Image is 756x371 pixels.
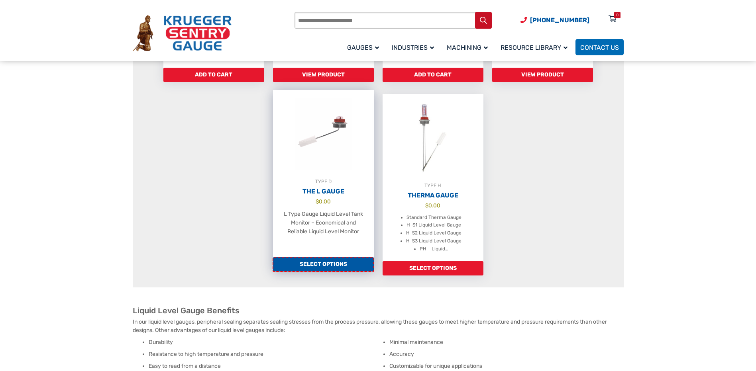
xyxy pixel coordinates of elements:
[406,214,461,222] li: Standard Therma Gauge
[580,44,619,51] span: Contact Us
[406,229,461,237] li: H-S2 Liquid Level Gauge
[383,182,483,189] div: TYPE H
[383,261,483,275] a: Add to cart: “Therma Gauge”
[281,210,366,236] p: L Type Gauge Liquid Level Tank Monitor – Economical and Reliable Liquid Level Monitor
[392,44,434,51] span: Industries
[273,187,374,195] h2: The L Gauge
[383,94,483,261] a: TYPE HTherma Gauge $0.00 Standard Therma Gauge H-S1 Liquid Level Gauge H-S2 Liquid Level Gauge H-...
[389,362,624,370] li: Customizable for unique applications
[425,202,440,209] bdi: 0.00
[273,178,374,185] div: TYPE D
[442,38,496,57] a: Machining
[520,15,589,25] a: Phone Number (920) 434-8860
[347,44,379,51] span: Gauges
[273,90,374,178] img: The L Gauge
[383,94,483,182] img: Therma Gauge
[616,12,619,18] div: 0
[273,90,374,257] a: TYPE DThe L Gauge $0.00 L Type Gauge Liquid Level Tank Monitor – Economical and Reliable Liquid L...
[383,68,483,82] a: Add to cart: “PVG”
[133,318,624,334] p: In our liquid level gauges, peripheral sealing separates sealing stresses from the process pressu...
[496,38,575,57] a: Resource Library
[273,68,374,82] a: Read more about “GFK Gauge”
[273,257,374,271] a: Add to cart: “The L Gauge”
[389,350,624,358] li: Accuracy
[501,44,567,51] span: Resource Library
[389,338,624,346] li: Minimal maintenance
[163,68,264,82] a: Add to cart: “Float-P1.5”
[530,16,589,24] span: [PHONE_NUMBER]
[316,198,331,205] bdi: 0.00
[406,237,461,245] li: H-S3 Liquid Level Gauge
[316,198,319,205] span: $
[447,44,488,51] span: Machining
[420,245,448,253] li: PH – Liquid…
[133,15,232,52] img: Krueger Sentry Gauge
[387,38,442,57] a: Industries
[149,338,383,346] li: Durability
[492,68,593,82] a: Read more about “Remote Reading Gauge”
[406,221,461,229] li: H-S1 Liquid Level Gauge
[383,191,483,199] h2: Therma Gauge
[425,202,428,209] span: $
[133,306,624,316] h2: Liquid Level Gauge Benefits
[149,362,383,370] li: Easy to read from a distance
[575,39,624,55] a: Contact Us
[149,350,383,358] li: Resistance to high temperature and pressure
[342,38,387,57] a: Gauges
